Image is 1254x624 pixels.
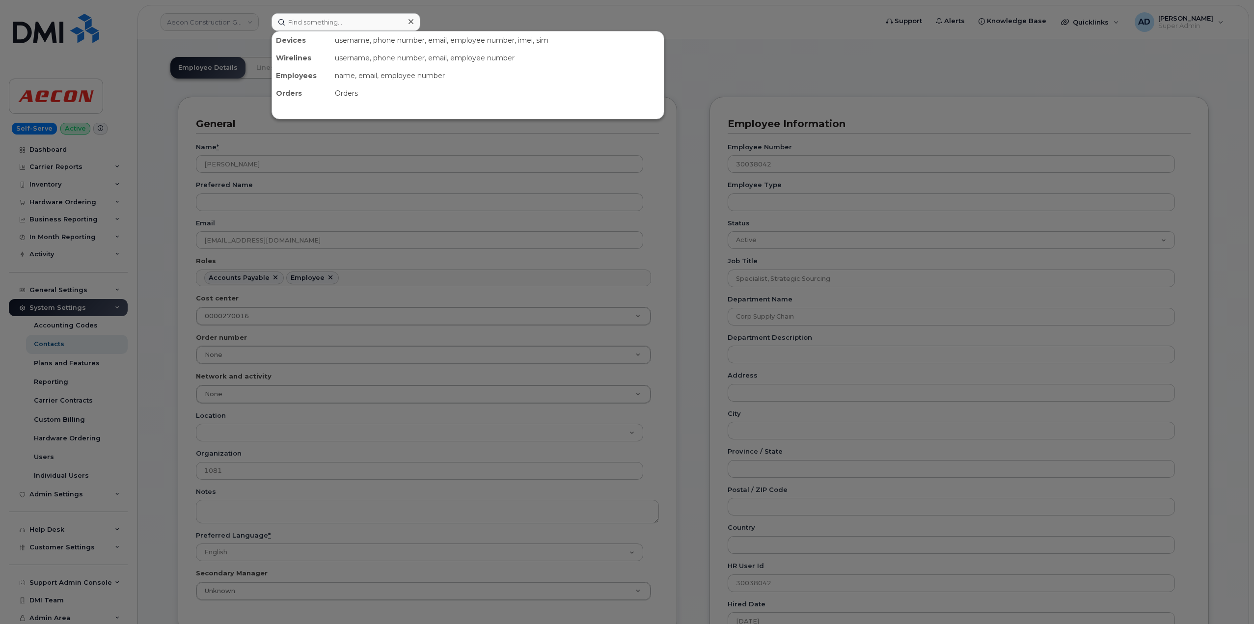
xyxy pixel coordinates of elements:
div: Employees [272,67,331,84]
input: Find something... [272,13,420,31]
div: name, email, employee number [331,67,664,84]
div: Orders [272,84,331,102]
div: Devices [272,31,331,49]
div: username, phone number, email, employee number [331,49,664,67]
div: username, phone number, email, employee number, imei, sim [331,31,664,49]
div: Wirelines [272,49,331,67]
div: Orders [331,84,664,102]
